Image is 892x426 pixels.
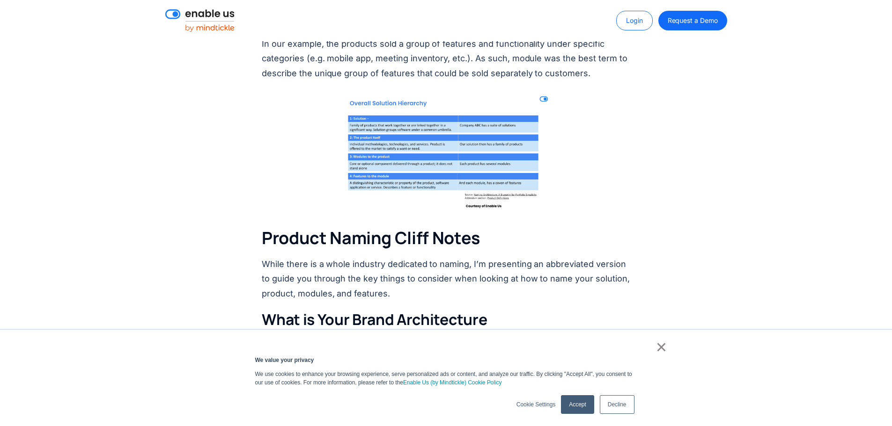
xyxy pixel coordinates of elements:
[656,343,667,351] a: ×
[255,370,637,387] p: We use cookies to enhance your browsing experience, serve personalized ads or content, and analyz...
[262,257,630,301] p: While there is a whole industry dedicated to naming, I’m presenting an abbreviated version to gui...
[516,400,555,409] a: Cookie Settings
[255,357,314,363] strong: We value your privacy
[403,378,502,387] a: Enable Us (by Mindtickle) Cookie Policy
[849,383,892,426] iframe: Qualified Messenger
[336,88,557,212] img: Overall Product Naming Solution Hierarchy
[600,395,634,414] a: Decline
[616,11,653,30] a: Login
[262,36,630,81] p: In our example, the products sold a group of features and functionality under specific categories...
[658,11,727,30] a: Request a Demo
[262,310,630,330] h3: What is Your Brand Architecture
[262,227,630,249] h2: Product Naming Cliff Notes
[561,395,594,414] a: Accept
